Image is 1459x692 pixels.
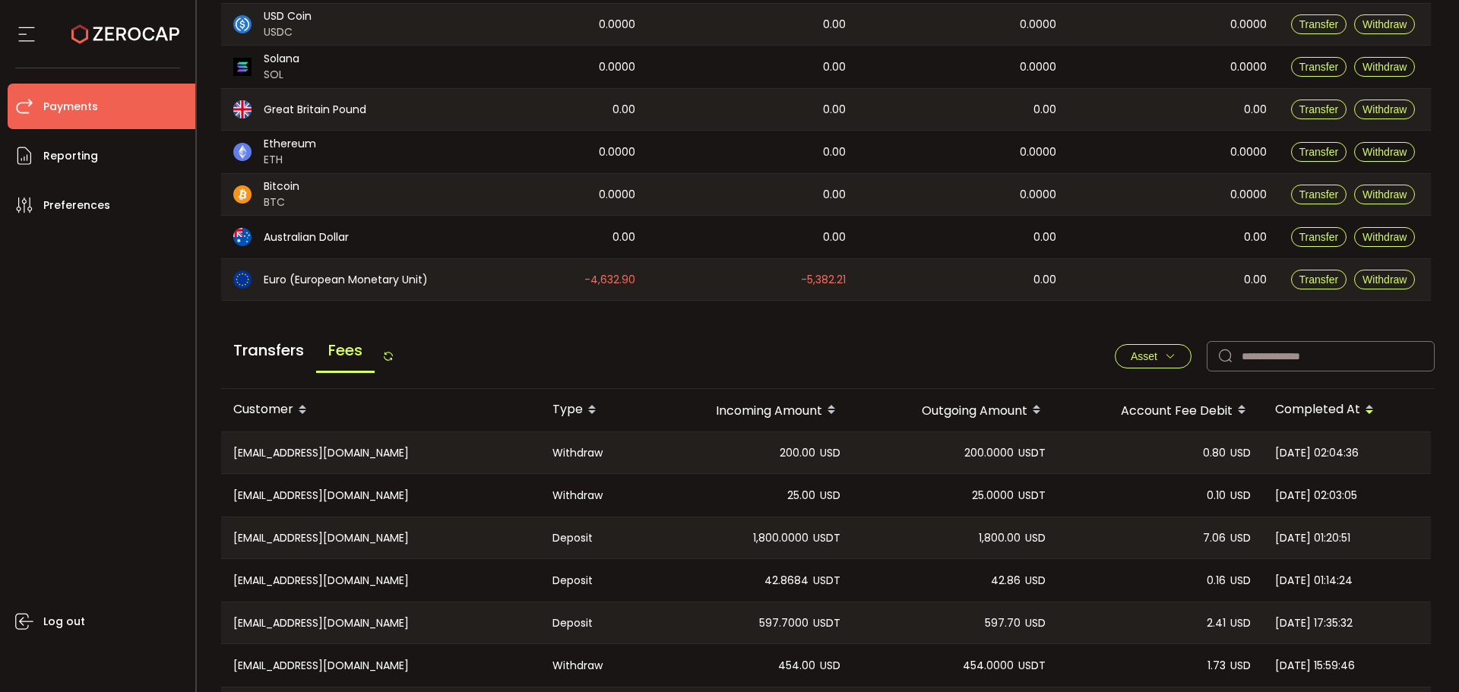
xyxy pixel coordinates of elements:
[264,102,366,118] span: Great Britain Pound
[1299,231,1339,243] span: Transfer
[43,145,98,167] span: Reporting
[221,517,540,558] div: [EMAIL_ADDRESS][DOMAIN_NAME]
[1230,186,1267,204] span: 0.0000
[316,330,375,373] span: Fees
[1020,144,1056,161] span: 0.0000
[540,559,647,602] div: Deposit
[233,228,252,246] img: aud_portfolio.svg
[823,16,846,33] span: 0.00
[1362,273,1407,286] span: Withdraw
[1362,103,1407,115] span: Withdraw
[1115,344,1192,368] button: Asset
[1020,186,1056,204] span: 0.0000
[221,602,540,643] div: [EMAIL_ADDRESS][DOMAIN_NAME]
[1230,16,1267,33] span: 0.0000
[1058,397,1263,423] div: Account Fee Debit
[1354,14,1415,34] button: Withdraw
[1275,572,1353,589] span: [DATE] 01:14:24
[853,397,1058,423] div: Outgoing Amount
[820,657,840,675] span: USD
[1203,444,1226,462] span: 0.80
[1244,271,1267,289] span: 0.00
[1291,227,1347,247] button: Transfer
[1299,188,1339,201] span: Transfer
[1362,146,1407,158] span: Withdraw
[540,517,647,558] div: Deposit
[1383,619,1459,692] iframe: Chat Widget
[1299,18,1339,30] span: Transfer
[1230,144,1267,161] span: 0.0000
[823,101,846,118] span: 0.00
[221,432,540,473] div: [EMAIL_ADDRESS][DOMAIN_NAME]
[1299,273,1339,286] span: Transfer
[1230,657,1251,675] span: USD
[1354,185,1415,204] button: Withdraw
[1354,57,1415,77] button: Withdraw
[1362,61,1407,73] span: Withdraw
[963,657,1014,675] span: 454.0000
[1291,185,1347,204] button: Transfer
[264,229,349,245] span: Australian Dollar
[1354,100,1415,119] button: Withdraw
[764,572,809,589] span: 42.8684
[820,444,840,462] span: USD
[1244,229,1267,246] span: 0.00
[1230,58,1267,76] span: 0.0000
[979,529,1021,547] span: 1,800.00
[264,272,428,288] span: Euro (European Monetary Unit)
[778,657,815,675] span: 454.00
[1299,146,1339,158] span: Transfer
[233,58,252,76] img: sol_portfolio.png
[584,271,635,289] span: -4,632.90
[759,615,809,632] span: 597.7000
[221,644,540,687] div: [EMAIL_ADDRESS][DOMAIN_NAME]
[1362,231,1407,243] span: Withdraw
[612,101,635,118] span: 0.00
[43,96,98,118] span: Payments
[1263,397,1431,423] div: Completed At
[1275,487,1357,504] span: [DATE] 02:03:05
[1207,615,1226,632] span: 2.41
[264,67,299,83] span: SOL
[820,487,840,504] span: USD
[823,229,846,246] span: 0.00
[1230,487,1251,504] span: USD
[1275,529,1350,547] span: [DATE] 01:20:51
[264,194,299,210] span: BTC
[823,186,846,204] span: 0.00
[1033,229,1056,246] span: 0.00
[612,229,635,246] span: 0.00
[1275,615,1353,632] span: [DATE] 17:35:32
[1230,572,1251,589] span: USD
[43,611,85,633] span: Log out
[823,58,846,76] span: 0.00
[1354,142,1415,162] button: Withdraw
[221,474,540,517] div: [EMAIL_ADDRESS][DOMAIN_NAME]
[1230,444,1251,462] span: USD
[1025,572,1046,589] span: USD
[1291,14,1347,34] button: Transfer
[1275,657,1355,675] span: [DATE] 15:59:46
[599,58,635,76] span: 0.0000
[964,444,1014,462] span: 200.0000
[1299,103,1339,115] span: Transfer
[1291,142,1347,162] button: Transfer
[823,144,846,161] span: 0.00
[1362,18,1407,30] span: Withdraw
[753,529,809,547] span: 1,800.0000
[1033,101,1056,118] span: 0.00
[1131,350,1157,362] span: Asset
[1354,227,1415,247] button: Withdraw
[813,615,840,632] span: USDT
[221,330,316,371] span: Transfers
[647,397,853,423] div: Incoming Amount
[972,487,1014,504] span: 25.0000
[1230,615,1251,632] span: USD
[1230,529,1251,547] span: USD
[1018,444,1046,462] span: USDT
[221,397,540,423] div: Customer
[540,644,647,687] div: Withdraw
[233,100,252,118] img: gbp_portfolio.svg
[264,152,316,168] span: ETH
[1354,270,1415,289] button: Withdraw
